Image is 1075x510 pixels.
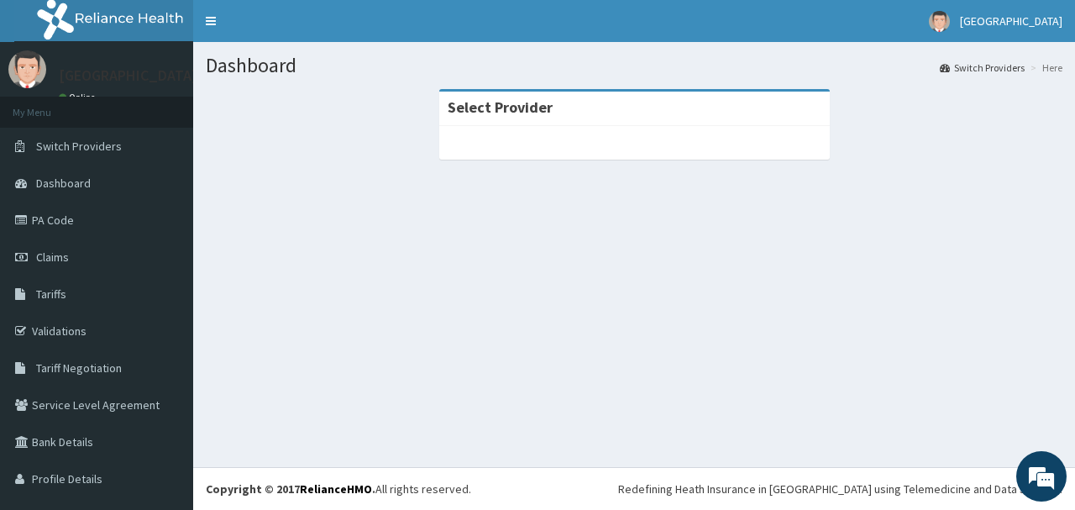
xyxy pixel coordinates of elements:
h1: Dashboard [206,55,1062,76]
img: User Image [929,11,950,32]
span: Claims [36,250,69,265]
span: Switch Providers [36,139,122,154]
p: [GEOGRAPHIC_DATA] [59,68,197,83]
span: Dashboard [36,176,91,191]
strong: Select Provider [448,97,553,117]
div: Redefining Heath Insurance in [GEOGRAPHIC_DATA] using Telemedicine and Data Science! [618,481,1062,497]
a: Switch Providers [940,60,1025,75]
footer: All rights reserved. [193,467,1075,510]
a: RelianceHMO [300,481,372,497]
span: Tariffs [36,287,66,302]
strong: Copyright © 2017 . [206,481,375,497]
a: Online [59,92,99,103]
span: Tariff Negotiation [36,360,122,376]
span: [GEOGRAPHIC_DATA] [960,13,1062,29]
li: Here [1026,60,1062,75]
img: User Image [8,50,46,88]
